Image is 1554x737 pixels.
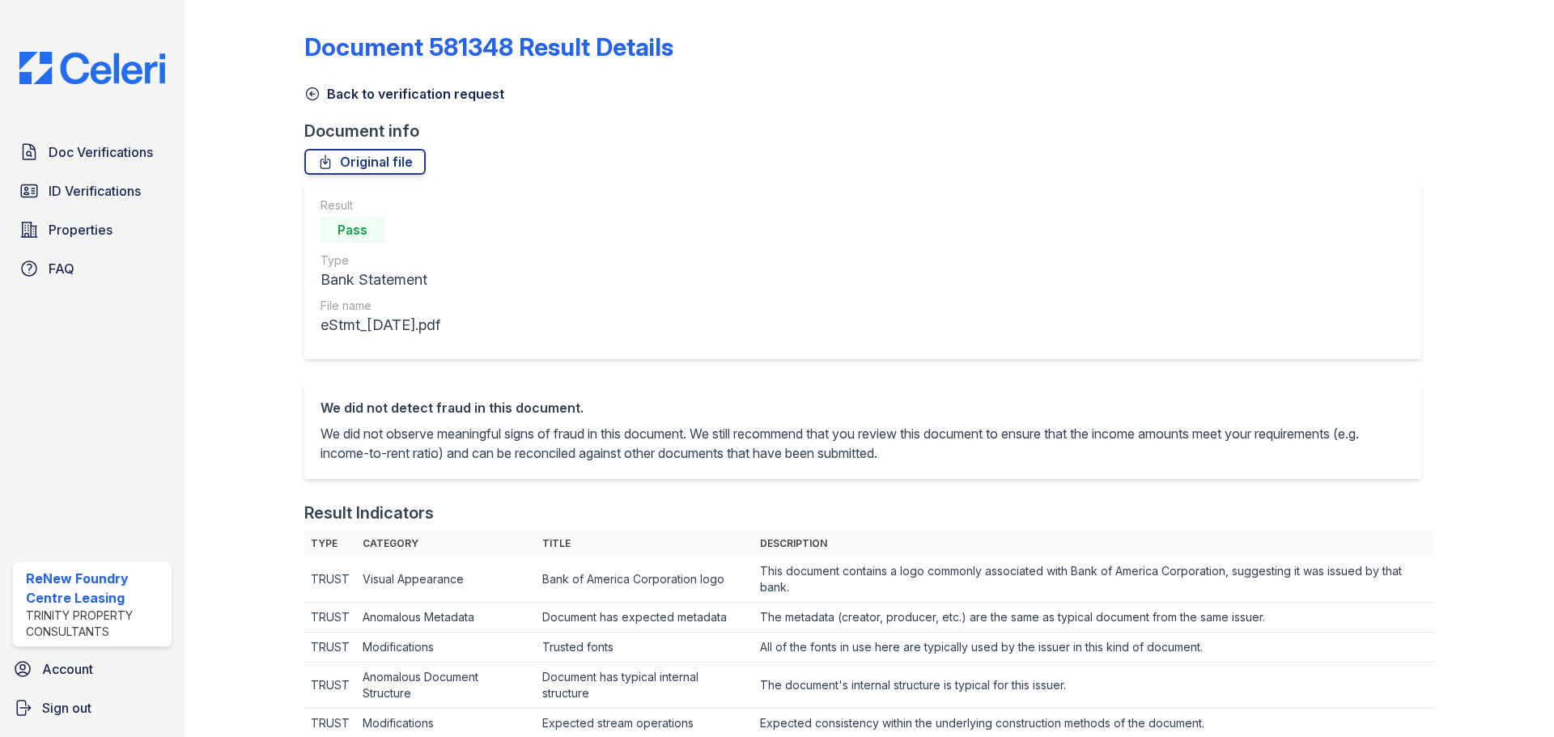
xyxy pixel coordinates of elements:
[6,653,178,685] a: Account
[304,557,356,603] td: TRUST
[13,175,172,207] a: ID Verifications
[356,633,536,663] td: Modifications
[321,424,1405,463] p: We did not observe meaningful signs of fraud in this document. We still recommend that you review...
[13,252,172,285] a: FAQ
[49,259,74,278] span: FAQ
[321,197,440,214] div: Result
[304,663,356,709] td: TRUST
[26,569,165,608] div: ReNew Foundry Centre Leasing
[754,663,1434,709] td: The document's internal structure is typical for this issuer.
[304,603,356,633] td: TRUST
[49,142,153,162] span: Doc Verifications
[49,181,141,201] span: ID Verifications
[754,531,1434,557] th: Description
[13,136,172,168] a: Doc Verifications
[754,557,1434,603] td: This document contains a logo commonly associated with Bank of America Corporation, suggesting it...
[49,220,113,239] span: Properties
[42,659,93,679] span: Account
[321,252,440,269] div: Type
[356,603,536,633] td: Anomalous Metadata
[6,692,178,724] a: Sign out
[304,633,356,663] td: TRUST
[536,531,754,557] th: Title
[321,217,385,243] div: Pass
[356,663,536,709] td: Anomalous Document Structure
[42,698,91,718] span: Sign out
[356,557,536,603] td: Visual Appearance
[26,608,165,640] div: Trinity Property Consultants
[536,557,754,603] td: Bank of America Corporation logo
[304,120,1434,142] div: Document info
[536,663,754,709] td: Document has typical internal structure
[536,633,754,663] td: Trusted fonts
[304,84,504,104] a: Back to verification request
[304,149,426,175] a: Original file
[304,32,673,61] a: Document 581348 Result Details
[6,52,178,84] img: CE_Logo_Blue-a8612792a0a2168367f1c8372b55b34899dd931a85d93a1a3d3e32e68fde9ad4.png
[754,633,1434,663] td: All of the fonts in use here are typically used by the issuer in this kind of document.
[536,603,754,633] td: Document has expected metadata
[304,531,356,557] th: Type
[304,502,434,524] div: Result Indicators
[13,214,172,246] a: Properties
[754,603,1434,633] td: The metadata (creator, producer, etc.) are the same as typical document from the same issuer.
[321,298,440,314] div: File name
[321,398,1405,417] div: We did not detect fraud in this document.
[321,269,440,291] div: Bank Statement
[356,531,536,557] th: Category
[321,314,440,337] div: eStmt_[DATE].pdf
